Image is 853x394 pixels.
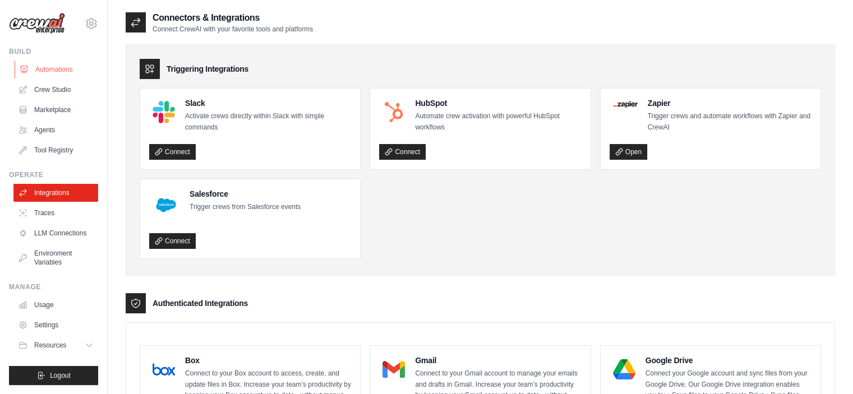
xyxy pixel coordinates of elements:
[185,355,351,366] h4: Box
[185,98,351,109] h4: Slack
[415,355,581,366] h4: Gmail
[50,371,71,380] span: Logout
[13,296,98,314] a: Usage
[9,170,98,179] div: Operate
[13,141,98,159] a: Tool Registry
[13,121,98,139] a: Agents
[613,101,638,108] img: Zapier Logo
[15,61,99,78] a: Automations
[13,101,98,119] a: Marketplace
[153,11,313,25] h2: Connectors & Integrations
[149,144,196,160] a: Connect
[382,101,405,123] img: HubSpot Logo
[167,63,248,75] h3: Triggering Integrations
[153,101,175,123] img: Slack Logo
[415,111,581,133] p: Automate crew activation with powerful HubSpot workflows
[610,144,647,160] a: Open
[13,204,98,222] a: Traces
[379,144,426,160] a: Connect
[13,316,98,334] a: Settings
[382,358,405,381] img: Gmail Logo
[153,25,313,34] p: Connect CrewAI with your favorite tools and platforms
[34,341,66,350] span: Resources
[13,184,98,202] a: Integrations
[149,233,196,249] a: Connect
[9,366,98,385] button: Logout
[153,358,175,381] img: Box Logo
[13,81,98,99] a: Crew Studio
[648,111,811,133] p: Trigger crews and automate workflows with Zapier and CrewAI
[13,224,98,242] a: LLM Connections
[9,13,65,34] img: Logo
[190,188,301,200] h4: Salesforce
[648,98,811,109] h4: Zapier
[645,355,811,366] h4: Google Drive
[190,202,301,213] p: Trigger crews from Salesforce events
[415,98,581,109] h4: HubSpot
[185,111,351,133] p: Activate crews directly within Slack with simple commands
[613,358,635,381] img: Google Drive Logo
[13,244,98,271] a: Environment Variables
[153,298,248,309] h3: Authenticated Integrations
[9,47,98,56] div: Build
[153,192,179,219] img: Salesforce Logo
[9,282,98,291] div: Manage
[13,336,98,354] button: Resources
